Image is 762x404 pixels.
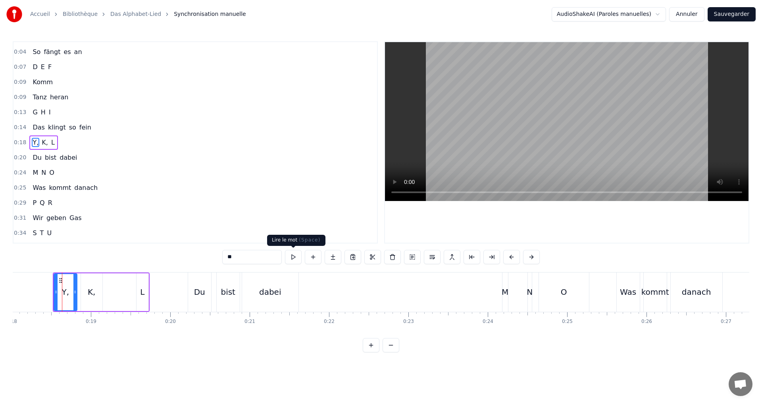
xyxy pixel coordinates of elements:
span: I [48,108,52,117]
span: P [32,198,37,207]
div: 0:20 [165,319,176,325]
span: 0:29 [14,199,26,207]
div: kommt [641,286,669,298]
div: 0:26 [641,319,652,325]
span: 0:20 [14,154,26,162]
div: danach [682,286,711,298]
span: N [40,168,47,177]
span: L [50,138,56,147]
span: R [47,198,53,207]
span: F [47,62,52,72]
span: 0:09 [14,78,26,86]
div: Was [620,286,636,298]
button: Annuler [669,7,704,21]
span: 0:18 [14,139,26,147]
div: Ouvrir le chat [729,372,752,396]
span: G [32,108,38,117]
span: T [39,228,45,238]
span: ( Space ) [299,237,320,243]
span: D [32,62,38,72]
span: O [48,168,55,177]
div: 0:21 [244,319,255,325]
span: 0:04 [14,48,26,56]
span: dabei [59,153,78,162]
div: K, [88,286,95,298]
span: 0:25 [14,184,26,192]
span: heran [49,93,69,102]
span: es [63,47,71,56]
div: 0:27 [721,319,731,325]
a: Bibliothèque [63,10,98,18]
div: 0:24 [483,319,493,325]
div: bist [221,286,235,298]
div: L [140,286,144,298]
span: bist [44,153,57,162]
div: dabei [259,286,281,298]
span: Tanz [32,93,47,102]
button: Sauvegarder [708,7,756,21]
span: Gas [69,213,83,222]
span: fein [79,123,92,132]
span: geben [46,213,67,222]
div: 0:19 [86,319,96,325]
a: Das Alphabet-Lied [110,10,161,18]
span: H [40,108,46,117]
div: N [527,286,533,298]
div: 0:23 [403,319,414,325]
div: 0:25 [562,319,573,325]
span: Q [39,198,46,207]
div: O [561,286,567,298]
a: Accueil [30,10,50,18]
span: an [73,47,83,56]
span: Du [32,153,42,162]
div: Y, [62,286,69,298]
span: 0:24 [14,169,26,177]
span: danach [73,183,98,192]
span: Komm [32,77,54,87]
div: 0:22 [324,319,335,325]
span: Das [32,123,45,132]
img: youka [6,6,22,22]
div: Du [194,286,205,298]
span: fängt [43,47,61,56]
span: Was [32,183,46,192]
span: S [32,228,37,238]
span: 0:34 [14,229,26,237]
span: E [40,62,46,72]
span: kommt [48,183,72,192]
span: U [46,228,52,238]
span: Y, [32,138,39,147]
span: klingt [47,123,67,132]
span: Synchronisation manuelle [174,10,246,18]
span: So [32,47,41,56]
span: 0:31 [14,214,26,222]
span: so [68,123,77,132]
nav: breadcrumb [30,10,246,18]
span: 0:14 [14,124,26,131]
span: Wir [32,213,44,222]
span: M [32,168,39,177]
div: Lire le mot [267,235,325,246]
div: M [502,286,508,298]
span: 0:09 [14,93,26,101]
span: 0:07 [14,63,26,71]
span: 0:13 [14,108,26,116]
div: 0:18 [6,319,17,325]
span: K, [41,138,49,147]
